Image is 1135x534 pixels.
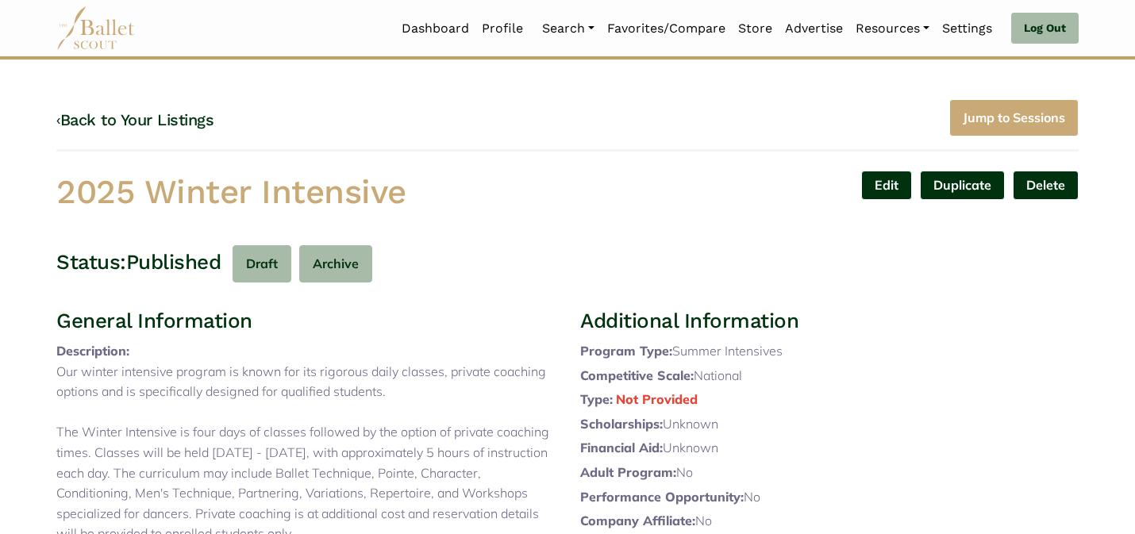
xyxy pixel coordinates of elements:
a: Advertise [779,12,849,45]
p: No [580,463,1079,483]
button: Delete [1013,171,1079,200]
p: National [580,366,1079,386]
a: Settings [936,12,998,45]
span: Adult Program: [580,464,676,480]
span: Scholarships: [580,416,663,432]
a: Dashboard [395,12,475,45]
span: Type: [580,391,613,407]
p: Summer Intensives [580,341,1079,362]
a: ‹Back to Your Listings [56,110,214,129]
a: Resources [849,12,936,45]
a: Search [536,12,601,45]
a: Log Out [1011,13,1079,44]
code: ‹ [56,109,60,129]
a: Store [732,12,779,45]
button: Draft [233,245,291,282]
a: Profile [475,12,529,45]
span: Performance Opportunity: [580,489,744,505]
a: Favorites/Compare [601,12,732,45]
p: No [580,511,1079,532]
span: Program Type: [580,343,672,359]
h1: 2025 Winter Intensive [56,171,555,214]
a: Duplicate [920,171,1005,200]
h3: Additional Information [580,308,1079,335]
p: Unknown [580,438,1079,459]
span: Financial Aid: [580,440,663,455]
span: Not Provided [616,391,698,407]
a: Jump to Sessions [949,99,1079,136]
h3: General Information [56,308,555,335]
button: Archive [299,245,372,282]
span: Competitive Scale: [580,367,694,383]
span: Description: [56,343,129,359]
span: Company Affiliate: [580,513,695,528]
p: Unknown [580,414,1079,435]
h3: Status: [56,249,126,276]
a: Edit [861,171,912,200]
p: No [580,487,1079,508]
h3: Published [126,249,221,276]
